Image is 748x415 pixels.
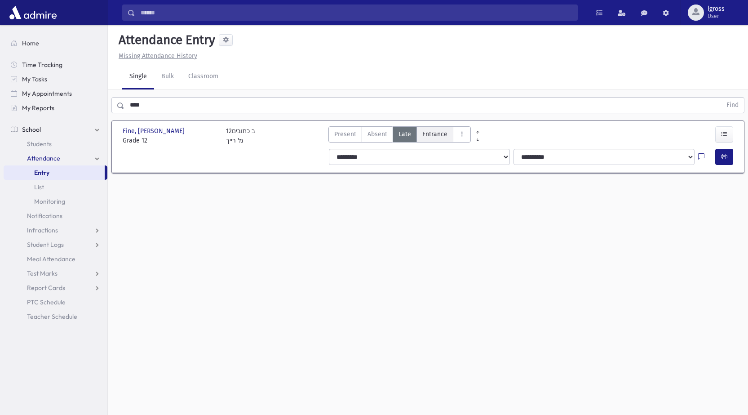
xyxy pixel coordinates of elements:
button: Find [721,98,744,113]
a: Meal Attendance [4,252,107,266]
span: List [34,183,44,191]
span: Notifications [27,212,62,220]
a: Single [122,64,154,89]
a: Student Logs [4,237,107,252]
a: Home [4,36,107,50]
a: Entry [4,165,105,180]
img: AdmirePro [7,4,59,22]
a: Teacher Schedule [4,309,107,324]
a: School [4,122,107,137]
a: Time Tracking [4,58,107,72]
input: Search [135,4,577,21]
span: Attendance [27,154,60,162]
span: Absent [367,129,387,139]
span: PTC Schedule [27,298,66,306]
span: Test Marks [27,269,58,277]
span: Monitoring [34,197,65,205]
a: My Reports [4,101,107,115]
span: Fine, [PERSON_NAME] [123,126,186,136]
span: My Tasks [22,75,47,83]
a: List [4,180,107,194]
div: 12ב כתובים מ' רייך [226,126,255,145]
span: My Reports [22,104,54,112]
span: Grade 12 [123,136,217,145]
a: Monitoring [4,194,107,209]
h5: Attendance Entry [115,32,215,48]
span: School [22,125,41,134]
span: Time Tracking [22,61,62,69]
a: Classroom [181,64,226,89]
span: Students [27,140,52,148]
a: Test Marks [4,266,107,281]
a: My Appointments [4,86,107,101]
span: lgross [708,5,725,13]
a: Bulk [154,64,181,89]
a: Students [4,137,107,151]
span: Present [334,129,356,139]
span: User [708,13,725,20]
a: PTC Schedule [4,295,107,309]
span: Meal Attendance [27,255,75,263]
span: Report Cards [27,284,65,292]
u: Missing Attendance History [119,52,197,60]
span: Late [398,129,411,139]
span: Home [22,39,39,47]
a: Attendance [4,151,107,165]
span: Entrance [422,129,447,139]
a: My Tasks [4,72,107,86]
span: Entry [34,169,49,177]
span: Infractions [27,226,58,234]
span: Teacher Schedule [27,312,77,321]
span: Student Logs [27,241,64,249]
a: Report Cards [4,281,107,295]
span: My Appointments [22,89,72,98]
a: Infractions [4,223,107,237]
a: Missing Attendance History [115,52,197,60]
a: Notifications [4,209,107,223]
div: AttTypes [328,126,471,145]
